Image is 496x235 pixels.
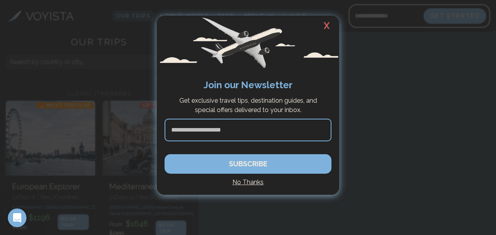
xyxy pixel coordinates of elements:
img: Avopass plane flying [157,16,339,70]
h4: No Thanks [165,178,331,187]
iframe: Intercom live chat [8,208,27,227]
button: SUBSCRIBE [165,154,331,174]
p: Get exclusive travel tips, destination guides, and special offers delivered to your inbox. [168,96,328,115]
h2: X [314,16,339,36]
h2: Join our Newsletter [165,78,331,92]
